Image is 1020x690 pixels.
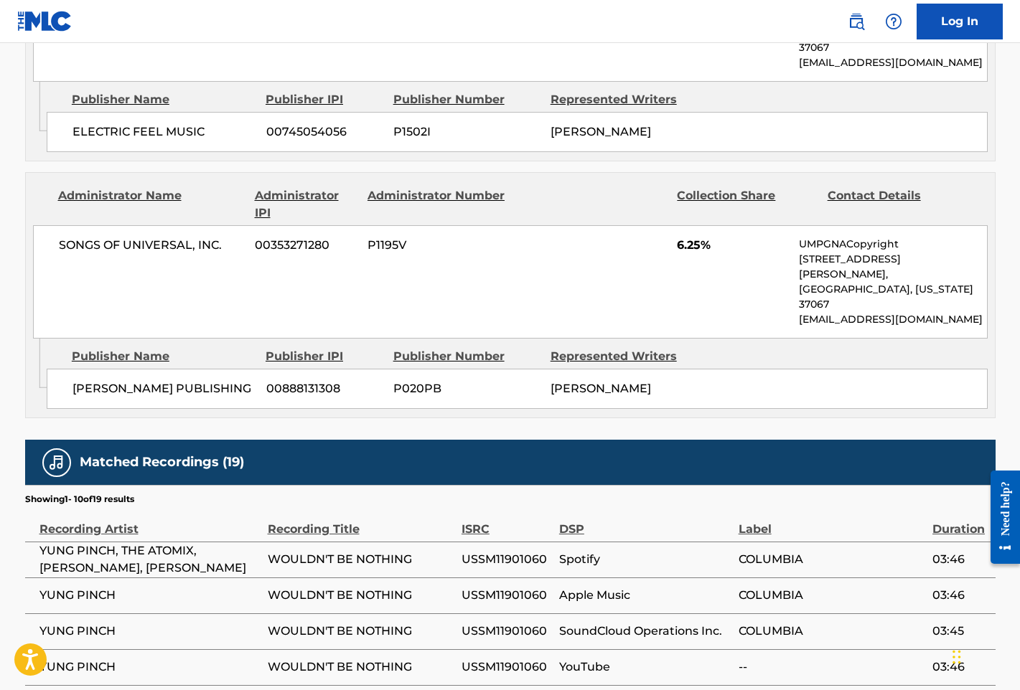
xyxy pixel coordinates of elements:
[842,7,871,36] a: Public Search
[739,658,925,676] span: --
[255,237,357,254] span: 00353271280
[25,493,134,506] p: Showing 1 - 10 of 19 results
[462,658,552,676] span: USSM11901060
[39,506,261,538] div: Recording Artist
[739,551,925,568] span: COLUMBIA
[39,587,261,604] span: YUNG PINCH
[72,380,256,397] span: [PERSON_NAME] PUBLISHING
[551,125,651,138] span: [PERSON_NAME]
[268,551,454,568] span: WOULDN'T BE NOTHING
[48,454,65,471] img: Matched Recordings
[932,506,988,538] div: Duration
[462,551,552,568] span: USSM11901060
[72,123,256,141] span: ELECTRIC FEEL MUSIC
[462,506,552,538] div: ISRC
[739,506,925,538] div: Label
[551,382,651,395] span: [PERSON_NAME]
[462,587,552,604] span: USSM11901060
[980,459,1020,575] iframe: Resource Center
[268,506,454,538] div: Recording Title
[799,55,986,70] p: [EMAIL_ADDRESS][DOMAIN_NAME]
[393,123,540,141] span: P1502I
[948,621,1020,690] iframe: Chat Widget
[255,187,357,222] div: Administrator IPI
[72,348,255,365] div: Publisher Name
[677,187,816,222] div: Collection Share
[932,658,988,676] span: 03:46
[368,237,507,254] span: P1195V
[59,237,245,254] span: SONGS OF UNIVERSAL, INC.
[953,635,961,679] div: Drag
[551,348,697,365] div: Represented Writers
[39,623,261,640] span: YUNG PINCH
[17,11,72,32] img: MLC Logo
[266,91,383,108] div: Publisher IPI
[559,623,731,640] span: SoundCloud Operations Inc.
[848,13,865,30] img: search
[799,282,986,312] p: [GEOGRAPHIC_DATA], [US_STATE] 37067
[799,252,986,282] p: [STREET_ADDRESS][PERSON_NAME],
[80,454,244,471] h5: Matched Recordings (19)
[885,13,902,30] img: help
[559,551,731,568] span: Spotify
[393,91,540,108] div: Publisher Number
[559,587,731,604] span: Apple Music
[72,91,255,108] div: Publisher Name
[266,123,383,141] span: 00745054056
[559,506,731,538] div: DSP
[799,312,986,327] p: [EMAIL_ADDRESS][DOMAIN_NAME]
[917,4,1003,39] a: Log In
[368,187,507,222] div: Administrator Number
[393,380,540,397] span: P020PB
[39,658,261,676] span: YUNG PINCH
[932,623,988,640] span: 03:45
[393,348,540,365] div: Publisher Number
[268,587,454,604] span: WOULDN'T BE NOTHING
[739,623,925,640] span: COLUMBIA
[268,658,454,676] span: WOULDN'T BE NOTHING
[828,187,967,222] div: Contact Details
[932,551,988,568] span: 03:46
[462,623,552,640] span: USSM11901060
[266,348,383,365] div: Publisher IPI
[39,542,261,577] span: YUNG PINCH, THE ATOMIX, [PERSON_NAME], [PERSON_NAME]
[932,587,988,604] span: 03:46
[551,91,697,108] div: Represented Writers
[58,187,244,222] div: Administrator Name
[268,623,454,640] span: WOULDN'T BE NOTHING
[677,237,788,254] span: 6.25%
[266,380,383,397] span: 00888131308
[739,587,925,604] span: COLUMBIA
[559,658,731,676] span: YouTube
[799,237,986,252] p: UMPGNACopyright
[879,7,908,36] div: Help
